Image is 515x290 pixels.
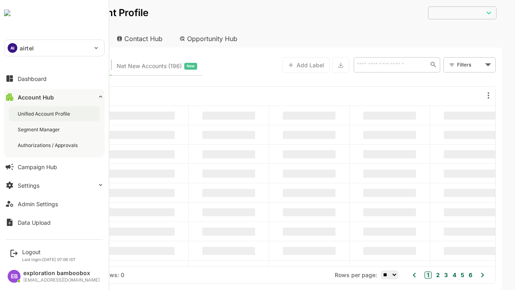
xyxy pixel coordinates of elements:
p: Unified Account Profile [13,8,120,18]
button: 1 [396,271,404,279]
div: AIairtel [4,40,104,56]
div: Authorizations / Approvals [18,142,79,149]
div: exploration bamboobox [23,270,100,277]
span: Rows per page: [307,271,349,278]
div: Filters [429,60,455,69]
div: Contact Hub [82,30,142,48]
div: Opportunity Hub [145,30,216,48]
button: 2 [406,271,412,280]
div: AI [8,43,17,53]
button: Campaign Hub [4,159,105,175]
button: Data Upload [4,214,105,230]
span: Net New Accounts ( 196 ) [89,61,154,71]
div: Total Rows: NaN | Rows: 0 [24,271,96,278]
div: [EMAIL_ADDRESS][DOMAIN_NAME] [23,278,100,283]
div: Settings [18,182,39,189]
button: Account Hub [4,89,105,105]
div: Logout [22,249,76,255]
div: Segment Manager [18,126,62,133]
div: Admin Settings [18,201,58,207]
button: Export the selected data as CSV [304,57,321,73]
div: Data Upload [18,219,51,226]
span: Known accounts you’ve identified to target - imported from CRM, Offline upload, or promoted from ... [29,61,74,71]
button: 5 [431,271,436,280]
div: Filters [428,56,468,73]
div: Newly surfaced ICP-fit accounts from Intent, Website, LinkedIn, and other engagement signals. [89,61,169,71]
div: Dashboard [18,75,47,82]
button: Dashboard [4,70,105,87]
button: Settings [4,177,105,193]
p: Last login: [DATE] 07:06 IST [22,257,76,262]
div: Campaign Hub [18,164,57,170]
p: airtel [20,44,34,52]
button: 4 [422,271,428,280]
button: 3 [414,271,420,280]
button: 6 [439,271,444,280]
div: ​ [400,6,468,20]
div: Account Hub [18,94,54,101]
div: Unified Account Profile [18,110,72,117]
button: Admin Settings [4,196,105,212]
img: undefinedjpg [4,10,10,16]
button: Add Label [254,57,301,73]
div: EB [8,270,21,283]
span: New [159,61,167,71]
div: Account Hub [13,30,79,48]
